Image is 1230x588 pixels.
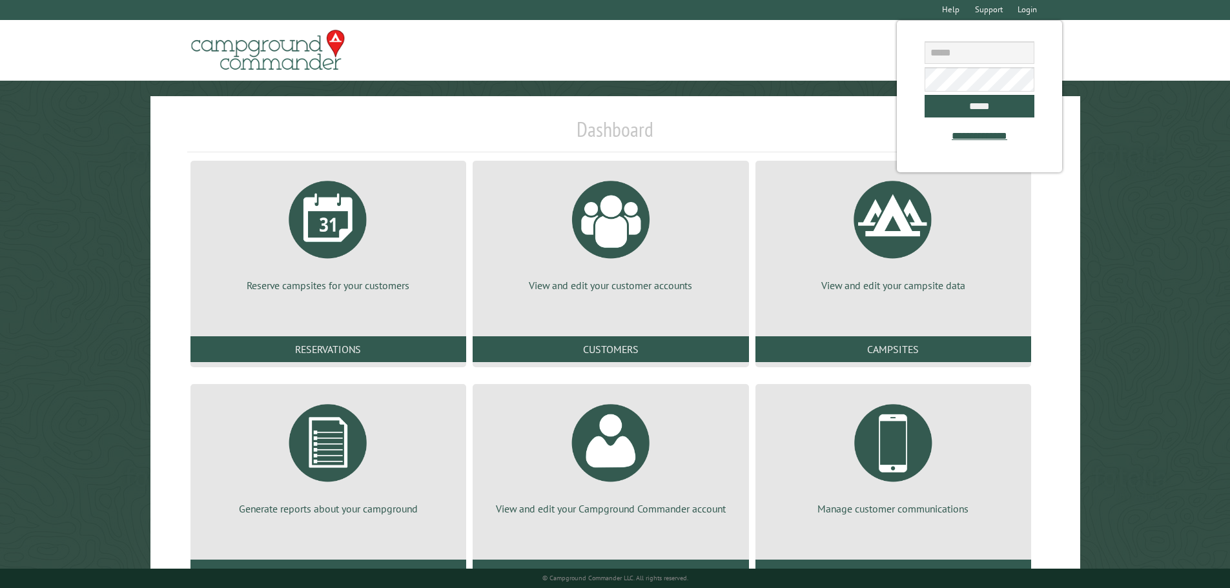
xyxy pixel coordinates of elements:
[473,336,748,362] a: Customers
[542,574,688,582] small: © Campground Commander LLC. All rights reserved.
[771,502,1016,516] p: Manage customer communications
[187,25,349,76] img: Campground Commander
[206,502,451,516] p: Generate reports about your campground
[488,171,733,292] a: View and edit your customer accounts
[755,560,1031,585] a: Communications
[771,171,1016,292] a: View and edit your campsite data
[488,394,733,516] a: View and edit your Campground Commander account
[206,171,451,292] a: Reserve campsites for your customers
[488,278,733,292] p: View and edit your customer accounts
[187,117,1043,152] h1: Dashboard
[755,336,1031,362] a: Campsites
[488,502,733,516] p: View and edit your Campground Commander account
[771,394,1016,516] a: Manage customer communications
[190,560,466,585] a: Reports
[473,560,748,585] a: Account
[190,336,466,362] a: Reservations
[206,278,451,292] p: Reserve campsites for your customers
[771,278,1016,292] p: View and edit your campsite data
[206,394,451,516] a: Generate reports about your campground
